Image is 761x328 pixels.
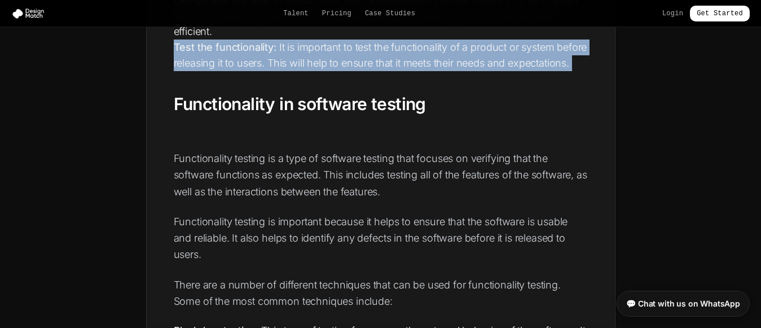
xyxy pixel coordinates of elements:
a: 💬 Chat with us on WhatsApp [617,291,750,317]
p: Functionality testing is important because it helps to ensure that the software is usable and rel... [174,213,588,263]
h2: Functionality in software testing [174,94,588,115]
a: Get Started [690,6,750,21]
strong: Test the functionality: [174,41,276,53]
a: Talent [283,9,309,18]
li: It is important to test the functionality of a product or system before releasing it to users. Th... [174,40,588,71]
p: There are a number of different techniques that can be used for functionality testing. Some of th... [174,277,588,310]
a: Pricing [322,9,351,18]
a: Login [662,9,683,18]
img: Design Match [11,8,50,19]
a: Case Studies [365,9,415,18]
p: Functionality testing is a type of software testing that focuses on verifying that the software f... [174,150,588,200]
